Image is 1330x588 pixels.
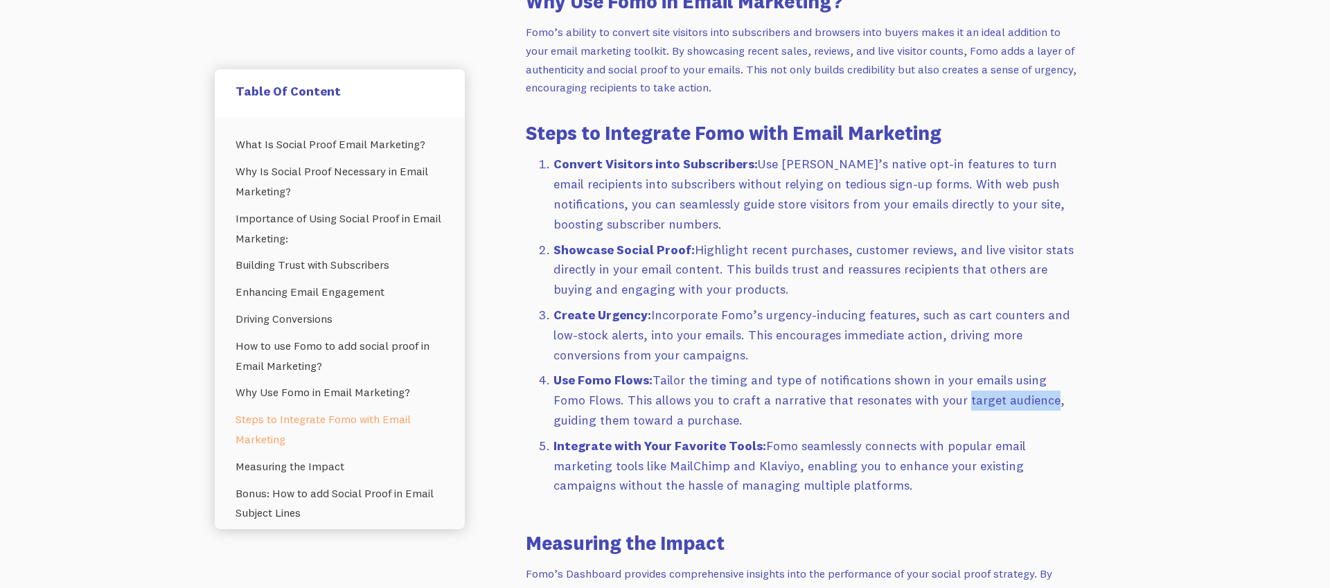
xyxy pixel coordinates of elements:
strong: Showcase Social Proof: [553,242,695,258]
a: Best practices for using social proof in email marketing [236,526,444,573]
li: Fomo seamlessly connects with popular email marketing tools like MailChimp and Klaviyo, enabling ... [553,436,1080,496]
a: What Is Social Proof Email Marketing? [236,131,444,158]
a: Measuring the Impact [236,453,444,480]
h3: Measuring the Impact [526,529,1080,556]
a: Bonus: How to add Social Proof in Email Subject Lines [236,480,444,527]
li: Highlight recent purchases, customer reviews, and live visitor stats directly in your email conte... [553,240,1080,300]
strong: Create Urgency: [553,307,651,323]
a: Why Use Fomo in Email Marketing? [236,379,444,406]
strong: Use Fomo Flows: [553,372,653,388]
a: Enhancing Email Engagement [236,278,444,305]
a: Driving Conversions [236,305,444,332]
li: Use [PERSON_NAME]’s native opt-in features to turn email recipients into subscribers without rely... [553,154,1080,234]
h5: Table Of Content [236,83,444,99]
strong: Convert Visitors into Subscribers: [553,156,758,172]
a: Steps to Integrate Fomo with Email Marketing [236,406,444,453]
a: Building Trust with Subscribers [236,251,444,278]
p: Fomo’s ability to convert site visitors into subscribers and browsers into buyers makes it an ide... [526,23,1080,97]
a: Importance of Using Social Proof in Email Marketing: [236,205,444,252]
strong: Integrate with Your Favorite Tools: [553,438,766,454]
a: Why Is Social Proof Necessary in Email Marketing? [236,158,444,205]
a: How to use Fomo to add social proof in Email Marketing? [236,332,444,380]
li: Tailor the timing and type of notifications shown in your emails using Fomo Flows. This allows yo... [553,371,1080,430]
li: Incorporate Fomo’s urgency-inducing features, such as cart counters and low-stock alerts, into yo... [553,305,1080,365]
h3: Steps to Integrate Fomo with Email Marketing [526,119,1080,146]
